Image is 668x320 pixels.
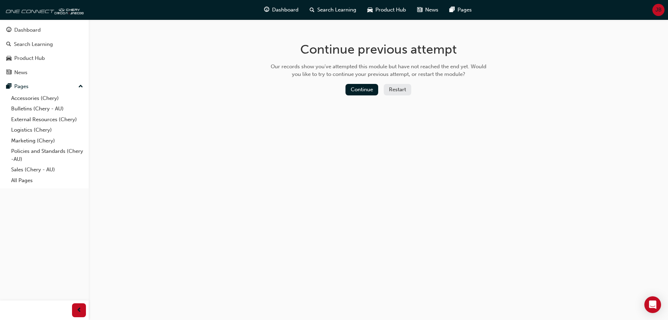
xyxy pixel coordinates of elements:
[264,6,269,14] span: guage-icon
[6,27,11,33] span: guage-icon
[3,52,86,65] a: Product Hub
[6,41,11,48] span: search-icon
[78,82,83,91] span: up-icon
[3,80,86,93] button: Pages
[14,69,27,77] div: News
[8,146,86,164] a: Policies and Standards (Chery -AU)
[268,63,489,78] div: Our records show you've attempted this module but have not reached the end yet. Would you like to...
[8,164,86,175] a: Sales (Chery - AU)
[3,22,86,80] button: DashboardSearch LearningProduct HubNews
[384,84,411,95] button: Restart
[417,6,422,14] span: news-icon
[362,3,412,17] a: car-iconProduct Hub
[655,6,662,14] span: JB
[272,6,299,14] span: Dashboard
[8,175,86,186] a: All Pages
[8,125,86,135] a: Logistics (Chery)
[450,6,455,14] span: pages-icon
[14,83,29,91] div: Pages
[6,70,11,76] span: news-icon
[268,42,489,57] h1: Continue previous attempt
[259,3,304,17] a: guage-iconDashboard
[3,38,86,51] a: Search Learning
[6,55,11,62] span: car-icon
[3,3,83,17] img: oneconnect
[14,54,45,62] div: Product Hub
[14,26,41,34] div: Dashboard
[8,135,86,146] a: Marketing (Chery)
[6,84,11,90] span: pages-icon
[310,6,315,14] span: search-icon
[375,6,406,14] span: Product Hub
[652,4,665,16] button: JB
[345,84,378,95] button: Continue
[8,114,86,125] a: External Resources (Chery)
[412,3,444,17] a: news-iconNews
[77,306,82,315] span: prev-icon
[444,3,477,17] a: pages-iconPages
[304,3,362,17] a: search-iconSearch Learning
[317,6,356,14] span: Search Learning
[644,296,661,313] div: Open Intercom Messenger
[3,24,86,37] a: Dashboard
[458,6,472,14] span: Pages
[8,103,86,114] a: Bulletins (Chery - AU)
[8,93,86,104] a: Accessories (Chery)
[425,6,438,14] span: News
[367,6,373,14] span: car-icon
[3,66,86,79] a: News
[14,40,53,48] div: Search Learning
